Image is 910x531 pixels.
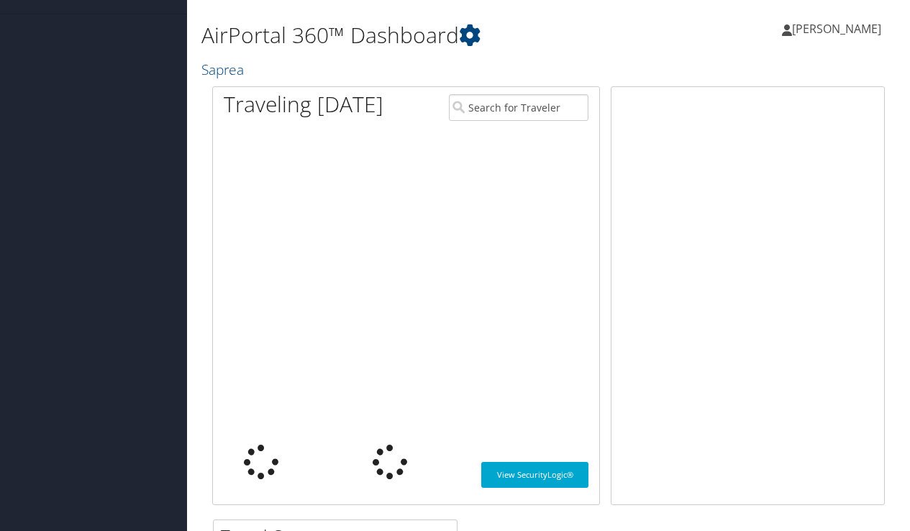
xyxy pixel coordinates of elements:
[449,94,588,121] input: Search for Traveler
[224,89,383,119] h1: Traveling [DATE]
[201,60,247,79] a: Saprea
[792,21,881,37] span: [PERSON_NAME]
[481,462,588,488] a: View SecurityLogic®
[201,20,664,50] h1: AirPortal 360™ Dashboard
[782,7,896,50] a: [PERSON_NAME]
